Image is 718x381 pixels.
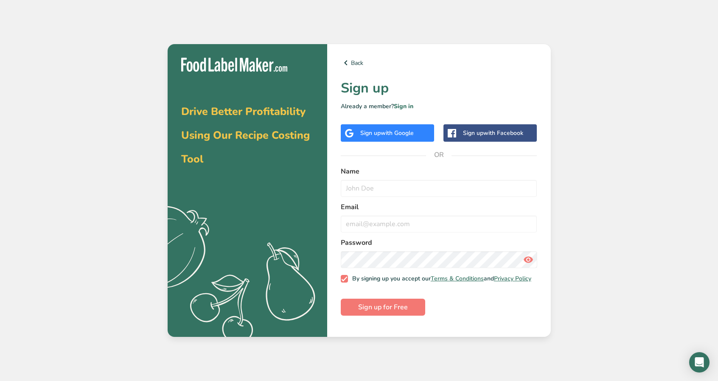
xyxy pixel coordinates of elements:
a: Back [341,58,537,68]
span: OR [426,142,452,168]
div: Open Intercom Messenger [689,352,710,373]
a: Sign in [394,102,413,110]
h1: Sign up [341,78,537,98]
p: Already a member? [341,102,537,111]
input: email@example.com [341,216,537,233]
div: Sign up [463,129,523,137]
label: Password [341,238,537,248]
div: Sign up [360,129,414,137]
span: with Facebook [483,129,523,137]
span: Sign up for Free [358,302,408,312]
a: Privacy Policy [494,275,531,283]
label: Email [341,202,537,212]
input: John Doe [341,180,537,197]
button: Sign up for Free [341,299,425,316]
span: By signing up you accept our and [348,275,531,283]
span: with Google [381,129,414,137]
label: Name [341,166,537,176]
span: Drive Better Profitability Using Our Recipe Costing Tool [181,104,310,166]
img: Food Label Maker [181,58,287,72]
a: Terms & Conditions [431,275,484,283]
